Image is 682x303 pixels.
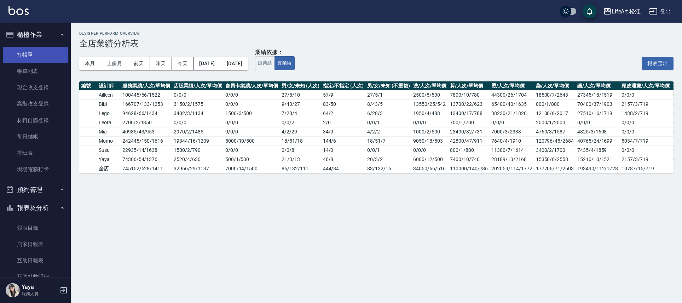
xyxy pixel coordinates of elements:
[79,57,101,70] button: 本月
[172,118,223,127] td: 0 / 0 / 0
[411,145,448,155] td: 0/0/0
[534,99,576,109] td: 800/1/800
[576,136,620,145] td: 40765/24/1699
[321,127,365,136] td: 34 / 9
[576,155,620,164] td: 15210/10/1521
[411,81,448,91] th: 洗/人次/單均價
[411,99,448,109] td: 13550/25/542
[448,81,490,91] th: 剪/人次/單均價
[97,99,121,109] td: Bibi
[576,90,620,99] td: 27345/18/1519
[97,118,121,127] td: Leora
[172,90,223,99] td: 0 / 0 / 0
[224,90,280,99] td: 0 / 0 / 0
[280,164,321,173] td: 86 / 132 / 111
[534,90,576,99] td: 18500/7/2643
[79,31,674,36] h2: Designer Perform Overview
[3,269,68,285] a: 互助點數明細
[22,291,58,297] p: 服務人員
[534,109,576,118] td: 12100/6/2017
[321,99,365,109] td: 83 / 50
[490,99,534,109] td: 65400/40/1635
[280,81,321,91] th: 男/女/未知 (人次)
[365,145,411,155] td: 0 / 0 / 1
[274,56,294,70] button: 實業績
[97,136,121,145] td: Momo
[600,4,644,19] button: LifeArt 松江
[3,252,68,269] a: 互助日報表
[121,118,172,127] td: 2700 / 2 / 1350
[6,283,20,297] img: Person
[411,127,448,136] td: 1000/2/500
[224,109,280,118] td: 1500 / 3 / 500
[448,136,490,145] td: 42800/47/911
[365,155,411,164] td: 20 / 3 / 2
[365,109,411,118] td: 6 / 28 / 3
[576,99,620,109] td: 70400/37/1903
[534,127,576,136] td: 4760/3/1587
[620,109,671,118] td: 1438/2/719
[172,127,223,136] td: 2970 / 2 / 1485
[280,109,321,118] td: 7 / 28 / 4
[534,136,576,145] td: 120796/45/2684
[8,6,29,15] img: Logo
[620,145,671,155] td: 0/0/0
[79,39,674,48] h3: 全店業績分析表
[224,164,280,173] td: 7000 / 14 / 1500
[620,99,671,109] td: 2157/3/719
[193,57,221,70] button: [DATE]
[3,220,68,236] a: 報表目錄
[411,90,448,99] td: 2500/5/500
[121,136,172,145] td: 242445 / 150 / 1616
[280,145,321,155] td: 0 / 0 / 8
[172,99,223,109] td: 3150 / 2 / 1575
[576,109,620,118] td: 27510/16/1719
[224,145,280,155] td: 0 / 0 / 0
[365,99,411,109] td: 8 / 43 / 5
[620,136,671,145] td: 5034/7/719
[280,127,321,136] td: 4 / 2 / 29
[121,109,172,118] td: 94628 / 66 / 1434
[448,145,490,155] td: 800/1/800
[224,118,280,127] td: 0 / 0 / 0
[321,109,365,118] td: 64 / 2
[172,109,223,118] td: 3402 / 3 / 1134
[121,145,172,155] td: 22935 / 14 / 1638
[121,90,172,99] td: 100445 / 66 / 1522
[3,199,68,217] button: 報表及分析
[3,236,68,252] a: 店家日報表
[411,164,448,173] td: 34050/66/516
[172,81,223,91] th: 店販業績/人次/單均價
[280,90,321,99] td: 27 / 5 / 10
[121,164,172,173] td: 745152 / 528 / 1411
[448,99,490,109] td: 13700/22/623
[321,164,365,173] td: 444 / 84
[280,155,321,164] td: 21 / 3 / 13
[280,136,321,145] td: 18 / 51 / 18
[620,90,671,99] td: 0/0/0
[224,81,280,91] th: 會員卡業績/人次/單均價
[534,155,576,164] td: 15350/6/2558
[576,118,620,127] td: 0/0/0
[534,145,576,155] td: 3400/2/1700
[448,155,490,164] td: 7400/10/740
[172,136,223,145] td: 19344 / 16 / 1209
[121,99,172,109] td: 166707 / 133 / 1253
[490,109,534,118] td: 38230/21/1820
[121,127,172,136] td: 40985 / 43 / 953
[3,145,68,161] a: 排班表
[3,161,68,177] a: 現場電腦打卡
[79,81,97,91] th: 編號
[642,57,674,70] button: 報表匯出
[620,81,671,91] th: 頭皮理療/人次/單均價
[490,118,534,127] td: 0/0/0
[255,49,294,56] div: 業績依據：
[490,81,534,91] th: 燙/人次/單均價
[411,155,448,164] td: 6000/12/500
[646,5,674,18] button: 登出
[3,79,68,96] a: 現金收支登錄
[365,164,411,173] td: 83 / 132 / 15
[576,164,620,173] td: 193490/112/1728
[642,59,674,66] a: 報表匯出
[576,127,620,136] td: 4825/3/1608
